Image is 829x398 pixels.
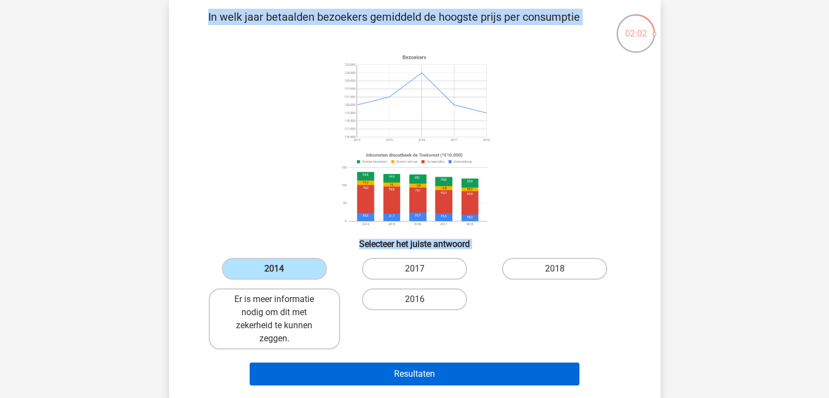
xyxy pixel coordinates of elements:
label: 2016 [362,288,467,310]
label: Er is meer informatie nodig om dit met zekerheid te kunnen zeggen. [209,288,340,349]
p: In welk jaar betaalden bezoekers gemiddeld de hoogste prijs per consumptie [186,9,602,41]
label: 2014 [222,258,327,280]
label: 2018 [502,258,607,280]
h6: Selecteer het juiste antwoord [186,230,643,249]
div: 02:02 [615,13,656,40]
label: 2017 [362,258,467,280]
button: Resultaten [250,363,579,385]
